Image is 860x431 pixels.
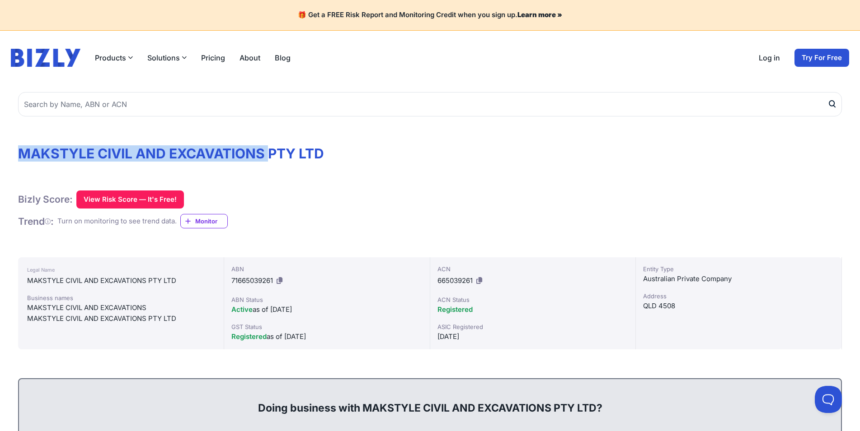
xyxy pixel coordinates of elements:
[27,293,215,302] div: Business names
[231,331,423,342] div: as of [DATE]
[643,264,834,273] div: Entity Type
[28,386,832,415] div: Doing business with MAKSTYLE CIVIL AND EXCAVATIONS PTY LTD?
[643,273,834,284] div: Australian Private Company
[147,52,187,63] button: Solutions
[18,215,54,227] h1: Trend :
[231,322,423,331] div: GST Status
[231,305,253,314] span: Active
[759,52,780,63] a: Log in
[231,304,423,315] div: as of [DATE]
[231,276,273,285] span: 71665039261
[517,10,562,19] a: Learn more »
[231,295,423,304] div: ABN Status
[437,276,473,285] span: 665039261
[180,214,228,228] a: Monitor
[815,386,842,413] iframe: Toggle Customer Support
[18,193,73,205] h1: Bizly Score:
[231,264,423,273] div: ABN
[95,52,133,63] button: Products
[275,52,291,63] a: Blog
[437,331,629,342] div: [DATE]
[195,217,227,226] span: Monitor
[27,275,215,286] div: MAKSTYLE CIVIL AND EXCAVATIONS PTY LTD
[437,322,629,331] div: ASIC Registered
[27,264,215,275] div: Legal Name
[643,301,834,311] div: QLD 4508
[231,332,267,341] span: Registered
[437,264,629,273] div: ACN
[57,216,177,227] div: Turn on monitoring to see trend data.
[11,11,849,19] h4: 🎁 Get a FREE Risk Report and Monitoring Credit when you sign up.
[18,145,842,162] h1: MAKSTYLE CIVIL AND EXCAVATIONS PTY LTD
[18,92,842,116] input: Search by Name, ABN or ACN
[643,292,834,301] div: Address
[794,49,849,67] a: Try For Free
[27,313,215,324] div: MAKSTYLE CIVIL AND EXCAVATIONS PTY LTD
[201,52,225,63] a: Pricing
[437,295,629,304] div: ACN Status
[240,52,260,63] a: About
[27,302,215,313] div: MAKSTYLE CIVIL AND EXCAVATIONS
[76,190,184,209] button: View Risk Score — It's Free!
[437,305,473,314] span: Registered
